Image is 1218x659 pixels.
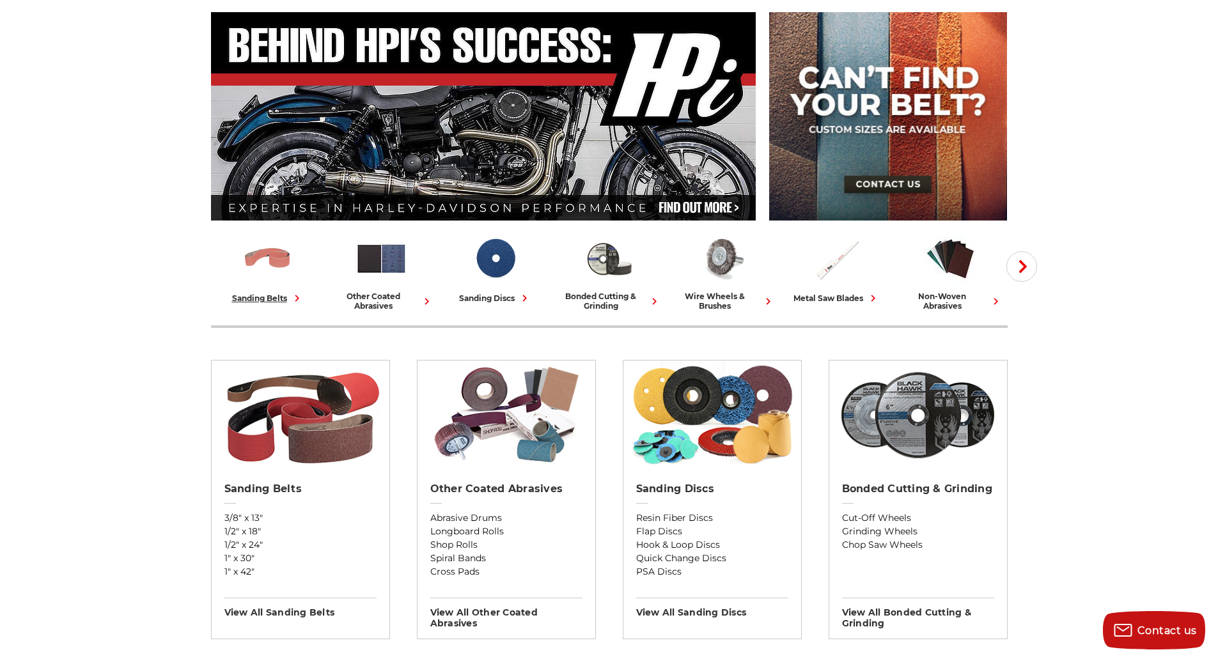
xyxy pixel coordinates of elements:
[842,525,994,538] a: Grinding Wheels
[1006,251,1037,282] button: Next
[430,598,582,629] h3: View All other coated abrasives
[224,483,377,495] h2: Sanding Belts
[224,538,377,552] a: 1/2" x 24"
[785,232,889,305] a: metal saw blades
[216,232,320,305] a: sanding belts
[1137,624,1197,637] span: Contact us
[696,232,749,285] img: Wire Wheels & Brushes
[810,232,863,285] img: Metal Saw Blades
[217,361,383,469] img: Sanding Belts
[842,511,994,525] a: Cut-Off Wheels
[469,232,522,285] img: Sanding Discs
[629,361,795,469] img: Sanding Discs
[582,232,636,285] img: Bonded Cutting & Grinding
[355,232,408,285] img: Other Coated Abrasives
[232,291,304,305] div: sanding belts
[224,552,377,565] a: 1" x 30"
[558,232,661,311] a: bonded cutting & grinding
[899,232,1003,311] a: non-woven abrasives
[636,511,788,525] a: Resin Fiber Discs
[636,552,788,565] a: Quick Change Discs
[430,552,582,565] a: Spiral Bands
[842,483,994,495] h2: Bonded Cutting & Grinding
[842,538,994,552] a: Chop Saw Wheels
[444,232,547,305] a: sanding discs
[241,232,294,285] img: Sanding Belts
[924,232,977,285] img: Non-woven Abrasives
[430,511,582,525] a: Abrasive Drums
[330,232,433,311] a: other coated abrasives
[430,525,582,538] a: Longboard Rolls
[835,361,1001,469] img: Bonded Cutting & Grinding
[1103,611,1205,649] button: Contact us
[842,598,994,629] h3: View All bonded cutting & grinding
[423,361,589,469] img: Other Coated Abrasives
[636,565,788,578] a: PSA Discs
[430,483,582,495] h2: Other Coated Abrasives
[636,538,788,552] a: Hook & Loop Discs
[636,525,788,538] a: Flap Discs
[558,291,661,311] div: bonded cutting & grinding
[459,291,531,305] div: sanding discs
[899,291,1003,311] div: non-woven abrasives
[211,12,756,221] img: Banner for an interview featuring Horsepower Inc who makes Harley performance upgrades featured o...
[636,483,788,495] h2: Sanding Discs
[330,291,433,311] div: other coated abrasives
[671,232,775,311] a: wire wheels & brushes
[224,525,377,538] a: 1/2" x 18"
[430,538,582,552] a: Shop Rolls
[224,511,377,525] a: 3/8" x 13"
[671,291,775,311] div: wire wheels & brushes
[769,12,1007,221] img: promo banner for custom belts.
[224,565,377,578] a: 1" x 42"
[793,291,880,305] div: metal saw blades
[636,598,788,618] h3: View All sanding discs
[224,598,377,618] h3: View All sanding belts
[430,565,582,578] a: Cross Pads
